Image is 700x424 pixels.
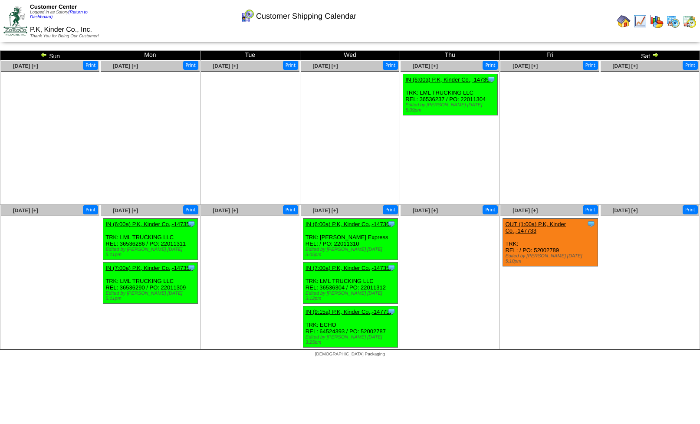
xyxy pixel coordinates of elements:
a: [DATE] [+] [612,63,638,69]
a: IN (6:00a) P.K, Kinder Co.,-147360 [306,221,393,227]
img: calendarprod.gif [666,14,680,28]
img: Tooltip [487,75,496,84]
div: Edited by [PERSON_NAME] [DATE] 5:11pm [105,247,197,257]
div: Edited by [PERSON_NAME] [DATE] 5:11pm [105,291,197,301]
button: Print [283,61,298,70]
a: [DATE] [+] [213,207,238,214]
button: Print [583,61,598,70]
button: Print [683,61,698,70]
span: P.K, Kinder Co., Inc. [30,26,92,33]
img: Tooltip [187,220,196,228]
button: Print [83,205,98,214]
a: [DATE] [+] [213,63,238,69]
td: Thu [400,51,500,60]
img: Tooltip [587,220,595,228]
img: Tooltip [387,263,396,272]
a: [DATE] [+] [513,207,538,214]
a: [DATE] [+] [513,63,538,69]
a: [DATE] [+] [612,207,638,214]
div: Edited by [PERSON_NAME] [DATE] 5:09pm [405,102,497,113]
div: TRK: LML TRUCKING LLC REL: 36536237 / PO: 22011304 [403,74,498,115]
a: [DATE] [+] [313,63,338,69]
a: OUT (1:00a) P.K, Kinder Co.,-147733 [505,221,566,234]
button: Print [583,205,598,214]
a: [DATE] [+] [413,207,438,214]
div: TRK: [PERSON_NAME] Express REL: / PO: 22011310 [303,219,398,260]
div: TRK: ECHO REL: 64524393 / PO: 52002787 [303,306,398,348]
img: Tooltip [387,307,396,316]
td: Tue [200,51,300,60]
td: Sun [0,51,100,60]
img: line_graph.gif [633,14,647,28]
a: IN (7:00a) P.K, Kinder Co.,-147357 [306,265,393,271]
a: [DATE] [+] [13,207,38,214]
div: TRK: LML TRUCKING LLC REL: 36536286 / PO: 22011311 [103,219,198,260]
img: Tooltip [187,263,196,272]
img: graph.gif [650,14,664,28]
div: TRK: LML TRUCKING LLC REL: 36536304 / PO: 22011312 [303,263,398,304]
a: IN (6:00a) P.K, Kinder Co.,-147354 [405,76,493,83]
button: Print [483,61,498,70]
img: arrowleft.gif [40,51,47,58]
button: Print [183,205,198,214]
a: [DATE] [+] [313,207,338,214]
a: [DATE] [+] [113,207,138,214]
img: Tooltip [387,220,396,228]
button: Print [483,205,498,214]
td: Fri [500,51,600,60]
button: Print [183,61,198,70]
img: calendarcustomer.gif [240,9,254,23]
td: Mon [100,51,200,60]
button: Print [83,61,98,70]
img: calendarinout.gif [683,14,697,28]
div: Edited by [PERSON_NAME] [DATE] 5:10pm [505,253,597,264]
a: [DATE] [+] [13,63,38,69]
div: TRK: REL: / PO: 52002789 [503,219,598,266]
div: Edited by [PERSON_NAME] [DATE] 5:12pm [306,291,398,301]
div: Edited by [PERSON_NAME] [DATE] 5:05pm [306,247,398,257]
a: [DATE] [+] [413,63,438,69]
img: home.gif [617,14,631,28]
span: [DEMOGRAPHIC_DATA] Packaging [315,352,385,357]
button: Print [383,61,398,70]
td: Wed [300,51,400,60]
button: Print [683,205,698,214]
span: Customer Center [30,3,77,10]
a: [DATE] [+] [113,63,138,69]
div: Edited by [PERSON_NAME] [DATE] 3:25pm [306,335,398,345]
div: TRK: LML TRUCKING LLC REL: 36536290 / PO: 22011309 [103,263,198,304]
a: IN (6:00a) P.K, Kinder Co.,-147355 [105,221,193,227]
span: Thank You for Being Our Customer! [30,34,99,39]
span: Customer Shipping Calendar [256,12,356,21]
span: Logged in as Sstory [30,10,88,20]
a: (Return to Dashboard) [30,10,88,20]
button: Print [383,205,398,214]
a: IN (7:00a) P.K, Kinder Co.,-147356 [105,265,193,271]
a: IN (9:15a) P.K, Kinder Co.,-147732 [306,309,393,315]
button: Print [283,205,298,214]
img: arrowright.gif [652,51,659,58]
td: Sat [600,51,700,60]
img: ZoRoCo_Logo(Green%26Foil)%20jpg.webp [3,7,27,36]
